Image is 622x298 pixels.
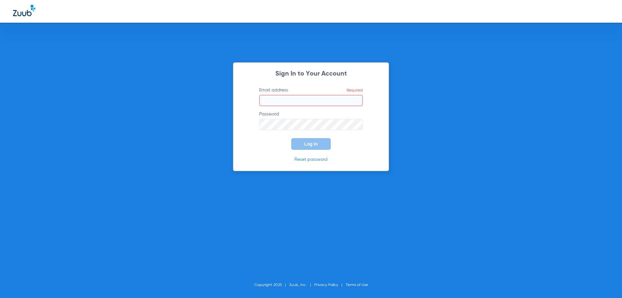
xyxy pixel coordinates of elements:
[294,157,328,162] a: Reset password
[304,141,318,147] span: Log In
[291,138,331,150] button: Log In
[254,282,289,288] li: Copyright 2025
[590,267,622,298] iframe: Chat Widget
[259,119,363,130] input: Password
[347,89,363,92] span: Required
[346,283,368,287] a: Terms of Use
[249,71,373,77] h2: Sign In to Your Account
[289,282,314,288] li: Zuub, Inc.
[13,5,35,16] img: Zuub Logo
[259,95,363,106] input: Email addressRequired
[314,283,338,287] a: Privacy Policy
[259,87,363,106] label: Email address
[259,111,363,130] label: Password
